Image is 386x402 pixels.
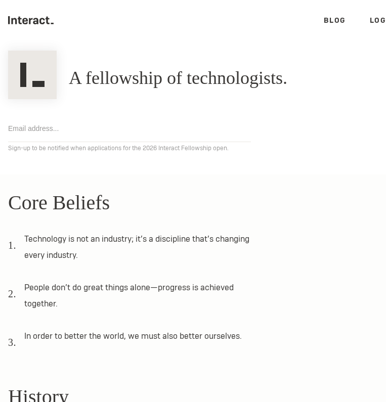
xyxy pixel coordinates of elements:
[8,328,251,352] li: In order to better the world, we must also better ourselves.
[324,16,346,25] a: Blog
[8,51,57,99] img: Interact Logo
[8,115,251,142] input: Email address...
[8,231,251,272] li: Technology is not an industry; it’s a discipline that’s changing every industry.
[8,280,251,320] li: People don’t do great things alone—progress is achieved together.
[69,66,287,90] h1: A fellowship of technologists.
